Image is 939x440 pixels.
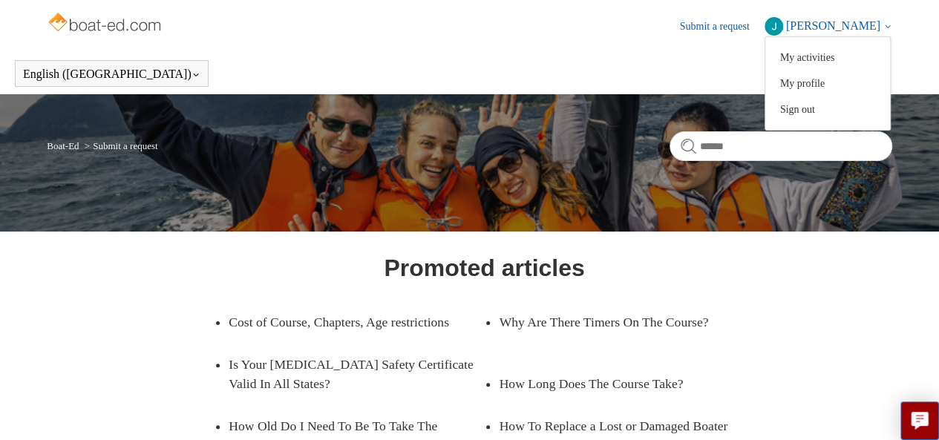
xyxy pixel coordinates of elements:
[765,17,892,36] button: [PERSON_NAME]
[786,19,880,32] span: [PERSON_NAME]
[229,344,484,405] a: Is Your [MEDICAL_DATA] Safety Certificate Valid In All States?
[765,45,890,70] a: My activities
[499,301,732,343] a: Why Are There Timers On The Course?
[670,131,892,161] input: Search
[23,68,200,81] button: English ([GEOGRAPHIC_DATA])
[765,96,890,122] a: Sign out
[47,9,165,39] img: Boat-Ed Help Center home page
[384,250,584,286] h1: Promoted articles
[229,301,462,343] a: Cost of Course, Chapters, Age restrictions
[765,70,890,96] a: My profile
[680,19,765,34] a: Submit a request
[499,363,732,404] a: How Long Does The Course Take?
[47,140,79,151] a: Boat-Ed
[82,140,158,151] li: Submit a request
[900,401,939,440] button: Live chat
[47,140,82,151] li: Boat-Ed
